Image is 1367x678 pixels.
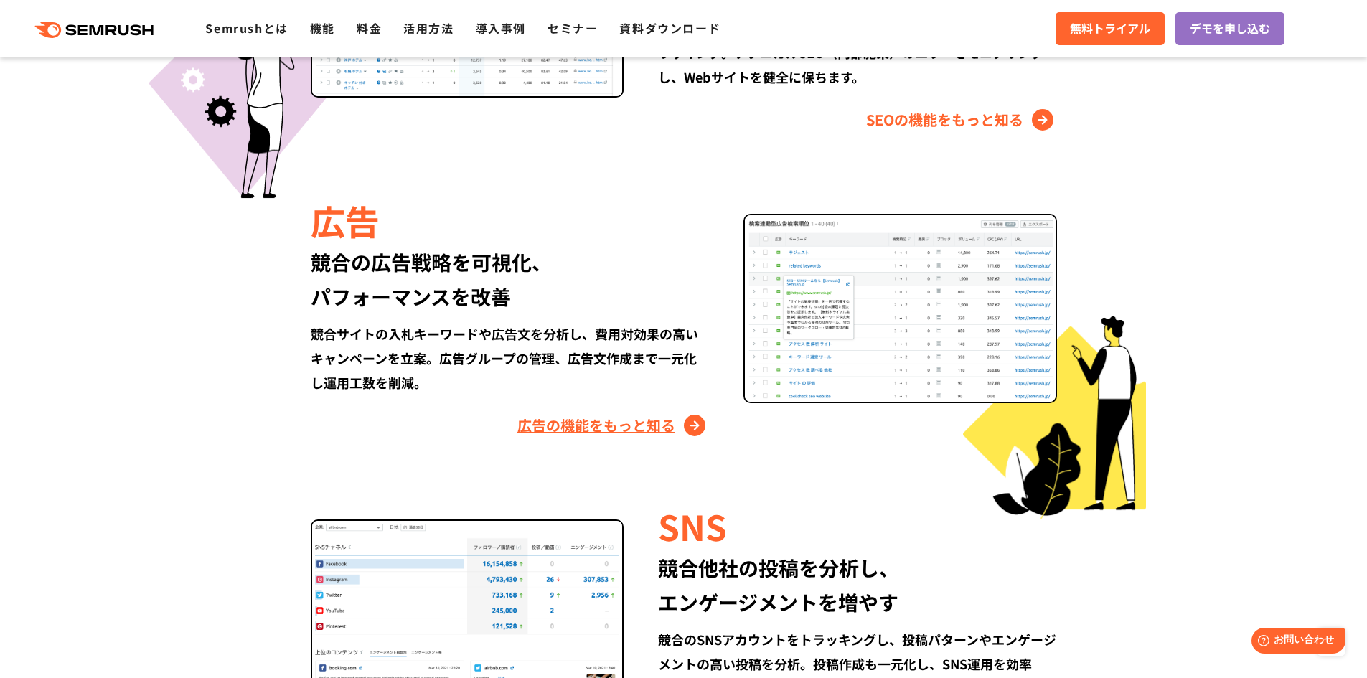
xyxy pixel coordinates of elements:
a: 機能 [310,19,335,37]
div: SNS [658,502,1056,550]
a: SEOの機能をもっと知る [866,108,1057,131]
a: 料金 [357,19,382,37]
div: 広告 [311,196,709,245]
a: Semrushとは [205,19,288,37]
a: 資料ダウンロード [619,19,720,37]
a: 活用方法 [403,19,454,37]
a: 広告の機能をもっと知る [517,414,709,437]
iframe: Help widget launcher [1239,622,1351,662]
a: デモを申し込む [1175,12,1284,45]
span: 無料トライアル [1070,19,1150,38]
div: 競合他社の投稿を分析し、 エンゲージメントを増やす [658,550,1056,619]
div: 競合の広告戦略を可視化、 パフォーマンスを改善 [311,245,709,314]
a: セミナー [548,19,598,37]
a: 無料トライアル [1056,12,1165,45]
div: 競合サイトの入札キーワードや広告文を分析し、費用対効果の高いキャンペーンを立案。広告グループの管理、広告文作成まで一元化し運用工数を削減。 [311,321,709,395]
span: デモを申し込む [1190,19,1270,38]
a: 導入事例 [476,19,526,37]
